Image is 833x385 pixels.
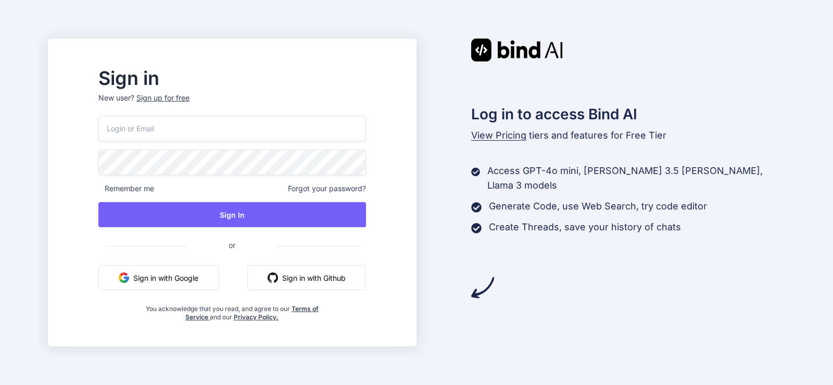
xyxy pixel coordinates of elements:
div: Sign up for free [136,93,190,103]
span: View Pricing [471,130,526,141]
span: Remember me [98,183,154,194]
p: tiers and features for Free Tier [471,128,786,143]
button: Sign in with Google [98,265,219,290]
img: github [268,272,278,283]
img: Bind AI logo [471,39,563,61]
h2: Log in to access Bind AI [471,103,786,125]
div: You acknowledge that you read, and agree to our and our [143,299,321,321]
a: Privacy Policy. [234,313,279,321]
img: google [119,272,129,283]
img: arrow [471,276,494,299]
a: Terms of Service [185,305,319,321]
p: New user? [98,93,366,116]
p: Generate Code, use Web Search, try code editor [489,199,707,214]
span: or [187,232,277,258]
p: Create Threads, save your history of chats [489,220,681,234]
span: Forgot your password? [288,183,366,194]
input: Login or Email [98,116,366,141]
button: Sign in with Github [247,265,366,290]
h2: Sign in [98,70,366,86]
button: Sign In [98,202,366,227]
p: Access GPT-4o mini, [PERSON_NAME] 3.5 [PERSON_NAME], Llama 3 models [487,164,785,193]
